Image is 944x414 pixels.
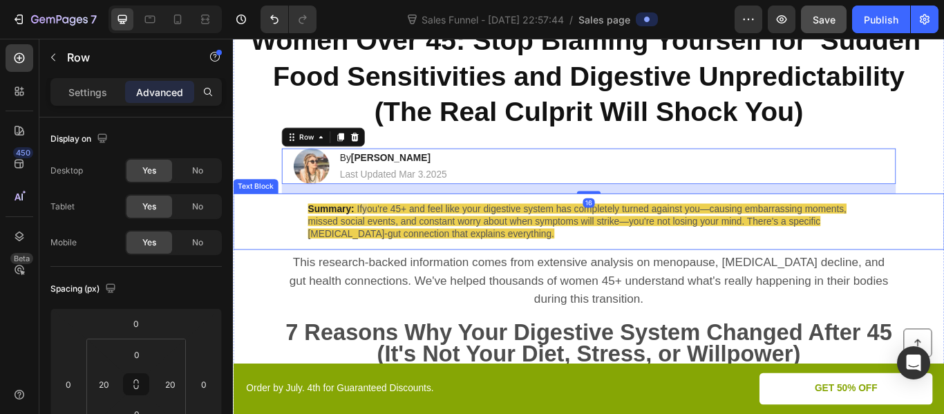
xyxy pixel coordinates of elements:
div: Tablet [50,200,75,213]
div: Text Block [3,166,50,178]
strong: [PERSON_NAME] [138,133,230,144]
span: If [144,192,151,204]
input: 0 [58,374,79,395]
span: Save [813,14,836,26]
p: Settings [68,85,107,100]
span: No [192,164,203,177]
button: Save [801,6,847,33]
div: Desktop [50,164,83,177]
span: Sales page [578,12,630,27]
iframe: Design area [233,39,944,414]
input: 0px [123,344,151,365]
div: Beta [10,253,33,264]
input: 20px [160,374,180,395]
div: Mobile [50,236,77,249]
div: Display on [50,130,111,149]
h2: By [123,131,251,148]
div: 16 [408,186,422,197]
button: 7 [6,6,103,33]
input: 20px [93,374,114,395]
span: No [192,236,203,249]
input: 0 [193,374,214,395]
div: Row [74,109,97,121]
span: No [192,200,203,213]
div: Open Intercom Messenger [897,346,930,379]
img: gempages_581010113012171694-299b699d-033b-4745-b4bd-ea34619c8b7c.webp [70,128,112,169]
div: Undo/Redo [261,6,317,33]
span: Sales Funnel - [DATE] 22:57:44 [419,12,567,27]
span: Yes [142,164,156,177]
p: 7 [91,11,97,28]
span: ou're 45+ and feel like your digestive system has completely turned against you—causing embarrass... [87,192,715,233]
p: Last Updated Mar 3.2025 [124,151,249,166]
p: Row [67,49,185,66]
button: Publish [852,6,910,33]
p: Advanced [136,85,183,100]
span: This research-backed information comes from extensive analysis on menopause, [MEDICAL_DATA] decli... [66,253,764,311]
span: y [151,192,156,204]
span: Yes [142,236,156,249]
strong: 7 Reasons Why Your Digestive System Changed After 45 (It's Not Your Diet, Stress, or Willpower) [61,328,768,382]
div: Publish [864,12,898,27]
span: Yes [142,200,156,213]
span: / [569,12,573,27]
div: Spacing (px) [50,280,119,299]
strong: Summary: [87,192,141,204]
div: 450 [13,147,33,158]
input: 0 [122,313,150,334]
